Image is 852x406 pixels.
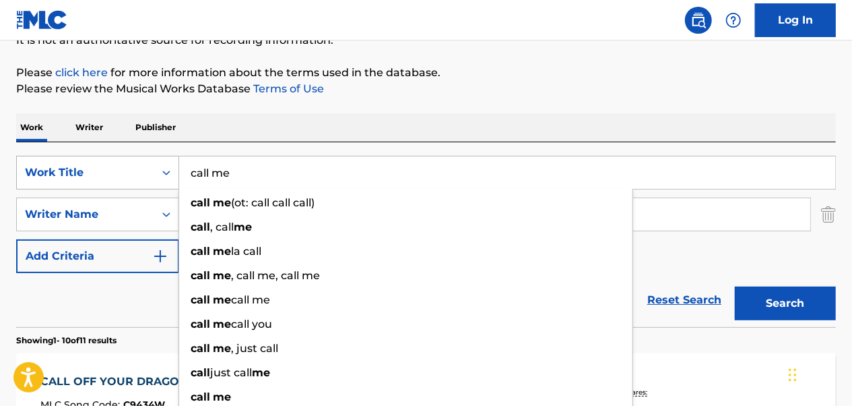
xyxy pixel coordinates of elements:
[16,10,68,30] img: MLC Logo
[234,221,252,233] strong: me
[16,239,179,273] button: Add Criteria
[755,3,836,37] a: Log In
[789,355,797,395] div: Drag
[16,65,836,81] p: Please for more information about the terms used in the database.
[725,12,742,28] img: help
[251,82,324,95] a: Terms of Use
[55,66,108,79] a: click here
[213,269,231,282] strong: me
[131,113,180,142] p: Publisher
[191,293,210,306] strong: call
[785,341,852,406] iframe: Chat Widget
[16,335,117,347] p: Showing 1 - 10 of 11 results
[213,293,231,306] strong: me
[191,221,210,233] strong: call
[191,269,210,282] strong: call
[16,113,47,142] p: Work
[685,7,712,34] a: Public Search
[213,390,231,403] strong: me
[231,318,272,330] span: call you
[191,245,210,258] strong: call
[213,245,231,258] strong: me
[720,7,747,34] div: Help
[191,318,210,330] strong: call
[231,196,315,209] span: (ot: call call call)
[25,165,146,181] div: Work Title
[25,206,146,223] div: Writer Name
[231,342,278,355] span: , just call
[231,293,270,306] span: call me
[690,12,707,28] img: search
[213,196,231,209] strong: me
[152,248,168,264] img: 9d2ae6d4665cec9f34b9.svg
[231,269,320,282] span: , call me, call me
[41,374,202,390] div: CALL OFF YOUR DRAGONS
[213,318,231,330] strong: me
[231,245,261,258] span: la call
[71,113,107,142] p: Writer
[213,342,231,355] strong: me
[191,196,210,209] strong: call
[821,198,836,231] img: Delete Criterion
[191,390,210,403] strong: call
[641,285,728,315] a: Reset Search
[16,81,836,97] p: Please review the Musical Works Database
[16,32,836,49] p: It is not an authoritative source for recording information.
[252,366,270,379] strong: me
[191,342,210,355] strong: call
[735,287,836,320] button: Search
[191,366,210,379] strong: call
[210,366,252,379] span: just call
[16,156,836,327] form: Search Form
[210,221,234,233] span: , call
